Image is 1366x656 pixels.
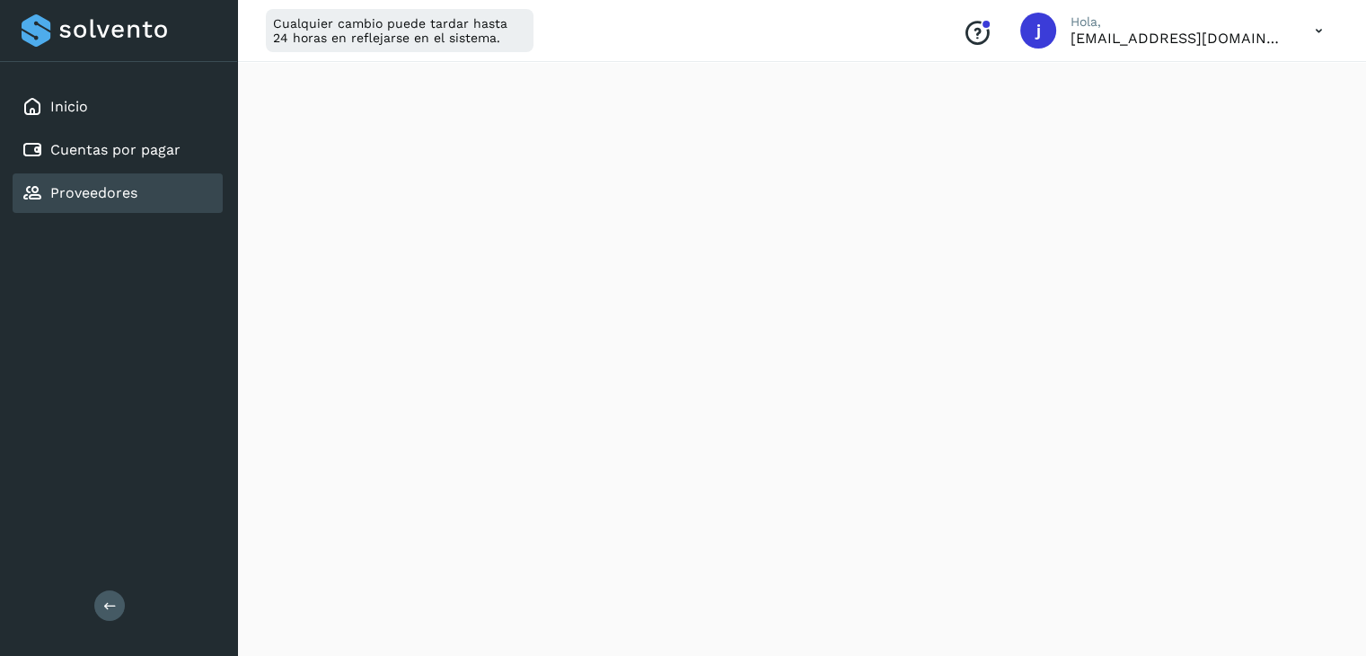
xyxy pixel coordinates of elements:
[1071,30,1286,47] p: jrodriguez@kalapata.co
[266,9,533,52] div: Cualquier cambio puede tardar hasta 24 horas en reflejarse en el sistema.
[50,184,137,201] a: Proveedores
[13,87,223,127] div: Inicio
[50,141,181,158] a: Cuentas por pagar
[50,98,88,115] a: Inicio
[13,173,223,213] div: Proveedores
[13,130,223,170] div: Cuentas por pagar
[1071,14,1286,30] p: Hola,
